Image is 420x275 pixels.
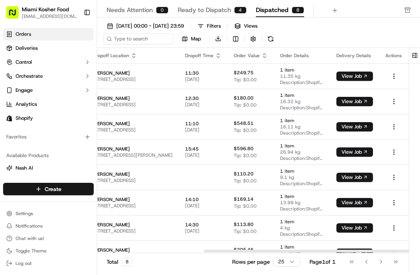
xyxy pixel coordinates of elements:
span: Orchestrate [16,73,43,80]
span: [PERSON_NAME] [93,196,173,203]
span: Chat with us! [16,235,44,242]
span: Toggle Theme [16,248,47,254]
span: 26.94 kg [280,149,324,155]
button: View Job [336,249,373,258]
div: 8 [292,7,304,14]
img: Wisdom Oko [8,113,20,128]
span: Pylon [77,193,94,199]
button: View Job [336,122,373,131]
span: [DATE] [185,127,221,133]
button: Settings [3,208,94,219]
button: Engage [3,84,94,96]
span: Create [45,185,61,193]
span: Wisdom [PERSON_NAME] [24,121,83,127]
span: [STREET_ADDRESS] [93,228,173,234]
button: [DATE] 00:00 - [DATE] 23:59 [103,21,187,32]
span: Tip: $0.00 [234,102,257,108]
a: Powered byPylon [55,193,94,199]
span: Log out [16,260,31,266]
a: View Job [336,200,373,206]
span: 4 kg [280,225,324,231]
img: Shopify logo [6,115,12,121]
span: $180.00 [234,95,254,101]
a: View Job [336,149,373,155]
input: Got a question? Start typing here... [20,50,140,58]
span: Nash AI [16,165,33,172]
span: $249.75 [234,70,254,76]
span: [STREET_ADDRESS] [93,76,173,82]
span: $113.80 [234,221,254,228]
img: 1736555255976-a54dd68f-1ca7-489b-9aae-adbdc363a1c4 [8,74,22,88]
div: Favorites [3,131,94,143]
button: Control [3,56,94,68]
span: • [65,142,67,148]
div: Dropoff Location [93,53,173,59]
span: 1 item [280,168,324,174]
img: Mordechai Gabay [8,134,20,147]
span: API Documentation [73,174,125,182]
span: 1 item [280,117,324,124]
div: Total [107,257,133,266]
a: 📗Knowledge Base [5,171,63,185]
div: Delivery Details [336,53,373,59]
span: 1 item [280,193,324,200]
button: Miami Kosher Food [22,5,69,13]
span: 1 item [280,67,324,73]
span: [DATE] [185,203,221,209]
span: 11.35 kg [280,73,324,79]
span: Dispatched [256,5,289,15]
button: [EMAIL_ADDRESS][DOMAIN_NAME] [22,13,77,19]
a: Analytics [3,98,94,110]
div: 0 [156,7,168,14]
span: Analytics [16,101,37,108]
span: [STREET_ADDRESS] [93,127,173,133]
button: See all [121,100,142,109]
span: Description: Shopify Order #1701 for [PERSON_NAME] [280,180,324,187]
button: Nash AI [3,162,94,174]
button: View Job [336,198,373,207]
span: 14:30 [185,222,221,228]
span: 13.99 kg [280,200,324,206]
button: Log out [3,258,94,269]
span: [PERSON_NAME] [93,247,173,253]
span: Tip: $0.00 [234,178,257,184]
span: Description: Shopify Order #1702 for [PERSON_NAME] [280,206,324,212]
a: View Job [336,124,373,130]
button: View Job [336,97,373,106]
div: 4 [234,7,247,14]
span: [STREET_ADDRESS][PERSON_NAME] [93,152,173,158]
span: [PERSON_NAME] [93,146,173,152]
span: Tip: $0.00 [234,152,257,159]
button: Toggle Theme [3,245,94,256]
span: $110.20 [234,171,254,177]
span: 11:10 [185,121,221,127]
button: Notifications [3,221,94,231]
a: View Job [336,174,373,180]
span: Needs Attention [107,5,153,15]
button: Chat with us! [3,233,94,244]
a: View Job [336,73,373,79]
a: View Job [336,225,373,231]
span: 9.1 kg [280,174,324,180]
span: $169.14 [234,196,254,202]
span: 12:30 [185,95,221,102]
span: 1 item [280,219,324,225]
button: View Job [336,173,373,182]
span: [DATE] [185,228,221,234]
span: 15:45 [185,146,221,152]
button: View Job [336,147,373,157]
span: Tip: $0.00 [234,228,257,235]
button: Refresh [265,33,276,44]
a: 💻API Documentation [63,171,128,185]
span: Deliveries [16,45,38,52]
span: [PERSON_NAME] [93,171,173,177]
div: Past conversations [8,101,52,107]
span: Ready to Dispatch [178,5,231,15]
a: Orders [3,28,94,40]
button: Views [231,21,261,32]
p: Rows per page [232,258,270,266]
span: 1 item [280,143,324,149]
img: Nash [8,8,23,23]
span: Orders [16,31,31,38]
a: Nash AI [6,165,91,172]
